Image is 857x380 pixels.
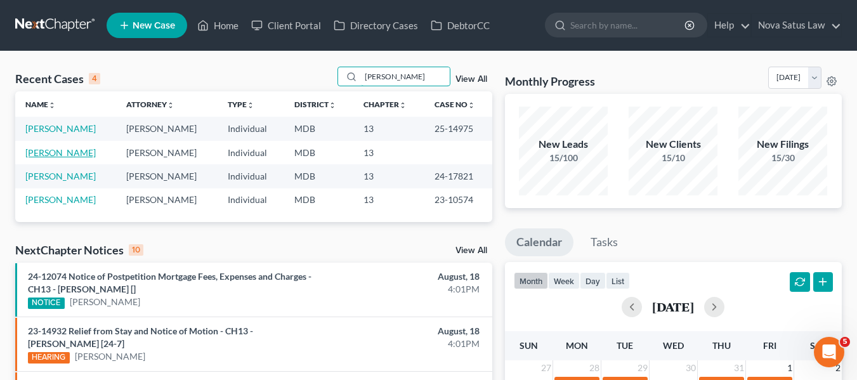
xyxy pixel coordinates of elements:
[840,337,850,347] span: 5
[284,141,353,164] td: MDB
[25,147,96,158] a: [PERSON_NAME]
[116,141,217,164] td: [PERSON_NAME]
[468,102,475,109] i: unfold_more
[129,244,143,256] div: 10
[116,164,217,188] td: [PERSON_NAME]
[548,272,580,289] button: week
[337,337,480,350] div: 4:01PM
[505,228,573,256] a: Calendar
[218,141,284,164] td: Individual
[28,352,70,364] div: HEARING
[435,100,475,109] a: Case Nounfold_more
[337,283,480,296] div: 4:01PM
[337,325,480,337] div: August, 18
[455,246,487,255] a: View All
[247,102,254,109] i: unfold_more
[353,141,424,164] td: 13
[353,164,424,188] td: 13
[580,272,606,289] button: day
[284,117,353,140] td: MDB
[708,14,750,37] a: Help
[353,117,424,140] td: 13
[663,340,684,351] span: Wed
[116,188,217,212] td: [PERSON_NAME]
[738,137,827,152] div: New Filings
[786,360,794,376] span: 1
[540,360,553,376] span: 27
[337,270,480,283] div: August, 18
[133,21,175,30] span: New Case
[455,75,487,84] a: View All
[733,360,745,376] span: 31
[15,71,100,86] div: Recent Cases
[588,360,601,376] span: 28
[606,272,630,289] button: list
[218,164,284,188] td: Individual
[294,100,336,109] a: Districtunfold_more
[738,152,827,164] div: 15/30
[629,152,717,164] div: 15/10
[519,152,608,164] div: 15/100
[28,271,311,294] a: 24-12074 Notice of Postpetition Mortgage Fees, Expenses and Charges - CH13 - [PERSON_NAME] []
[75,350,145,363] a: [PERSON_NAME]
[399,102,407,109] i: unfold_more
[636,360,649,376] span: 29
[684,360,697,376] span: 30
[245,14,327,37] a: Client Portal
[28,325,253,349] a: 23-14932 Relief from Stay and Notice of Motion - CH13 - [PERSON_NAME] [24-7]
[617,340,633,351] span: Tue
[327,14,424,37] a: Directory Cases
[89,73,100,84] div: 4
[505,74,595,89] h3: Monthly Progress
[353,188,424,212] td: 13
[25,123,96,134] a: [PERSON_NAME]
[25,171,96,181] a: [PERSON_NAME]
[218,188,284,212] td: Individual
[810,340,826,351] span: Sat
[629,137,717,152] div: New Clients
[70,296,140,308] a: [PERSON_NAME]
[329,102,336,109] i: unfold_more
[763,340,776,351] span: Fri
[514,272,548,289] button: month
[520,340,538,351] span: Sun
[361,67,450,86] input: Search by name...
[191,14,245,37] a: Home
[834,360,842,376] span: 2
[570,13,686,37] input: Search by name...
[519,137,608,152] div: New Leads
[284,164,353,188] td: MDB
[712,340,731,351] span: Thu
[28,298,65,309] div: NOTICE
[579,228,629,256] a: Tasks
[228,100,254,109] a: Typeunfold_more
[752,14,841,37] a: Nova Satus Law
[25,100,56,109] a: Nameunfold_more
[116,117,217,140] td: [PERSON_NAME]
[424,117,492,140] td: 25-14975
[15,242,143,258] div: NextChapter Notices
[126,100,174,109] a: Attorneyunfold_more
[652,300,694,313] h2: [DATE]
[48,102,56,109] i: unfold_more
[218,117,284,140] td: Individual
[424,14,496,37] a: DebtorCC
[424,188,492,212] td: 23-10574
[566,340,588,351] span: Mon
[814,337,844,367] iframe: Intercom live chat
[363,100,407,109] a: Chapterunfold_more
[25,194,96,205] a: [PERSON_NAME]
[424,164,492,188] td: 24-17821
[167,102,174,109] i: unfold_more
[284,188,353,212] td: MDB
